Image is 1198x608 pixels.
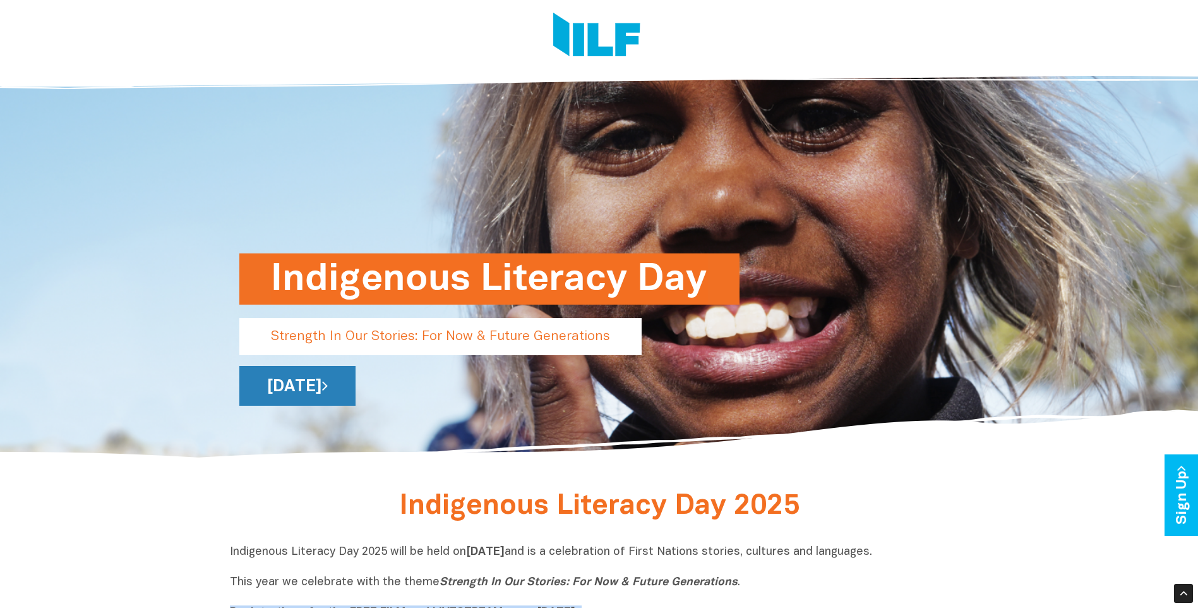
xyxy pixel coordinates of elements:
i: Strength In Our Stories: For Now & Future Generations [440,577,738,588]
a: [DATE] [239,366,356,406]
p: Strength In Our Stories: For Now & Future Generations [239,318,642,355]
div: Scroll Back to Top [1174,584,1193,603]
img: Logo [553,13,640,60]
span: Indigenous Literacy Day 2025 [399,494,800,520]
b: [DATE] [466,547,505,557]
h1: Indigenous Literacy Day [271,253,708,305]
